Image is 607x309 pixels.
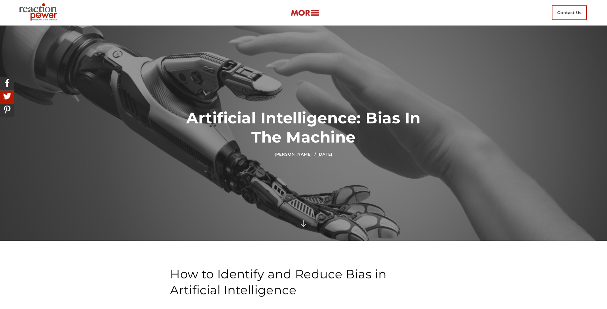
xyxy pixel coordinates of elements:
span: Contact Us [552,5,587,20]
time: [DATE] [317,152,332,157]
img: more-btn.png [291,9,319,17]
h1: Artificial Intelligence: Bias In The Machine [170,108,437,147]
img: Share On Pinterest [2,104,13,115]
span: How to Identify and Reduce Bias in Artificial Intelligence [170,267,387,298]
img: Share On Twitter [2,91,13,102]
a: [PERSON_NAME] / [275,152,316,157]
img: Share On Facebook [2,77,13,88]
img: Executive Branding | Personal Branding Agency [16,1,62,24]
